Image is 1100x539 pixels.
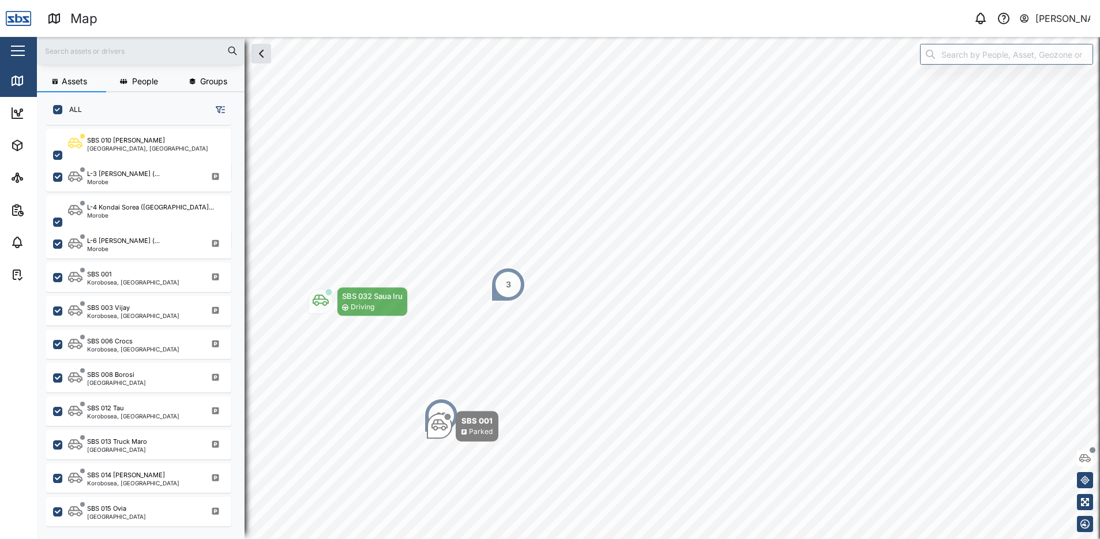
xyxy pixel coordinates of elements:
[427,411,498,441] div: Map marker
[87,313,179,319] div: Korobosea, [GEOGRAPHIC_DATA]
[87,346,179,352] div: Korobosea, [GEOGRAPHIC_DATA]
[30,107,82,119] div: Dashboard
[200,77,227,85] span: Groups
[491,267,525,302] div: Map marker
[37,37,1100,539] canvas: Map
[46,123,244,530] div: grid
[87,380,146,385] div: [GEOGRAPHIC_DATA]
[62,77,87,85] span: Assets
[87,437,147,447] div: SBS 013 Truck Maro
[87,179,160,185] div: Morobe
[87,480,179,486] div: Korobosea, [GEOGRAPHIC_DATA]
[87,470,165,480] div: SBS 014 [PERSON_NAME]
[351,302,374,313] div: Driving
[87,514,146,519] div: [GEOGRAPHIC_DATA]
[30,204,69,216] div: Reports
[87,145,208,151] div: [GEOGRAPHIC_DATA], [GEOGRAPHIC_DATA]
[44,42,238,59] input: Search assets or drivers
[1035,12,1091,26] div: [PERSON_NAME]
[87,370,134,380] div: SBS 008 Borosi
[132,77,158,85] span: People
[506,278,511,291] div: 3
[308,287,408,316] div: Map marker
[30,236,66,249] div: Alarms
[87,136,165,145] div: SBS 010 [PERSON_NAME]
[469,426,493,437] div: Parked
[87,169,160,179] div: L-3 [PERSON_NAME] (...
[87,403,124,413] div: SBS 012 Tau
[87,303,130,313] div: SBS 003 Vijay
[87,212,214,218] div: Morobe
[342,290,403,302] div: SBS 032 Saua Iru
[461,415,493,426] div: SBS 001
[87,246,160,252] div: Morobe
[87,504,126,514] div: SBS 015 Ovia
[87,269,111,279] div: SBS 001
[30,74,56,87] div: Map
[30,171,58,184] div: Sites
[1019,10,1091,27] button: [PERSON_NAME]
[87,336,133,346] div: SBS 006 Crocs
[424,398,459,433] div: Map marker
[87,203,214,212] div: L-4 Kondai Sorea ([GEOGRAPHIC_DATA]...
[436,409,446,422] div: 33
[920,44,1093,65] input: Search by People, Asset, Geozone or Place
[70,9,97,29] div: Map
[30,139,66,152] div: Assets
[87,447,147,452] div: [GEOGRAPHIC_DATA]
[62,105,82,114] label: ALL
[30,268,62,281] div: Tasks
[87,413,179,419] div: Korobosea, [GEOGRAPHIC_DATA]
[87,236,160,246] div: L-6 [PERSON_NAME] (...
[87,279,179,285] div: Korobosea, [GEOGRAPHIC_DATA]
[6,6,31,31] img: Main Logo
